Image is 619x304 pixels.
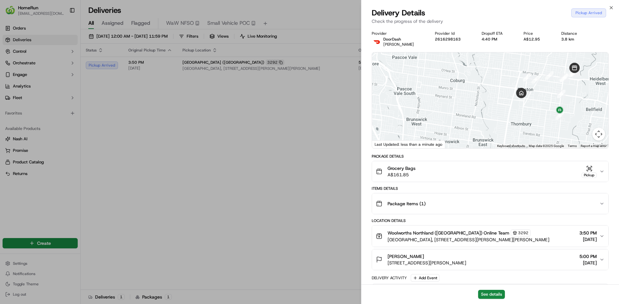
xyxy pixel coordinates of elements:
div: 14 [557,90,565,98]
div: Pickup [582,172,597,178]
button: [PERSON_NAME][STREET_ADDRESS][PERSON_NAME]5:00 PM[DATE] [372,249,608,270]
button: Map camera controls [592,128,605,141]
div: 13 [560,74,569,82]
div: 4:40 PM [482,37,513,42]
a: Terms (opens in new tab) [568,144,577,148]
p: Check the progress of the delivery [372,18,609,24]
button: See details [478,290,505,299]
span: Package Items ( 1 ) [388,200,426,207]
img: Google [374,140,395,148]
div: 15 [555,111,564,120]
span: Map data ©2025 Google [529,144,564,148]
span: [PERSON_NAME] [388,253,424,260]
div: Price [524,31,551,36]
span: [PERSON_NAME] [383,42,414,47]
div: Items Details [372,186,609,191]
span: Delivery Details [372,8,425,18]
a: Open this area in Google Maps (opens a new window) [374,140,395,148]
span: 3:50 PM [579,230,597,236]
div: 4 [559,73,568,82]
div: 5 [569,66,577,74]
div: Dropoff ETA [482,31,513,36]
span: [GEOGRAPHIC_DATA], [STREET_ADDRESS][PERSON_NAME][PERSON_NAME] [388,236,549,243]
span: 5:00 PM [579,253,597,260]
button: Woolworths Northland ([GEOGRAPHIC_DATA]) Online Team3292[GEOGRAPHIC_DATA], [STREET_ADDRESS][PERSO... [372,226,608,247]
span: [DATE] [579,260,597,266]
a: Report a map error [581,144,606,148]
div: 3.8 km [561,37,588,42]
span: [STREET_ADDRESS][PERSON_NAME] [388,260,466,266]
button: Keyboard shortcuts [497,144,525,148]
div: Distance [561,31,588,36]
button: Package Items (1) [372,193,608,214]
div: 12 [569,69,577,77]
p: DoorDash [383,37,414,42]
div: Location Details [372,218,609,223]
span: Grocery Bags [388,165,416,171]
span: 3292 [518,230,528,235]
span: Woolworths Northland ([GEOGRAPHIC_DATA]) Online Team [388,230,509,236]
div: Provider Id [435,31,471,36]
div: A$12.95 [524,37,551,42]
div: Last Updated: less than a minute ago [372,140,445,148]
span: [DATE] [579,236,597,243]
button: Pickup [582,165,597,178]
button: 2616298163 [435,37,461,42]
div: Package Details [372,154,609,159]
div: 1 [523,73,531,81]
div: Delivery Activity [372,275,407,281]
div: Provider [372,31,425,36]
button: Add Event [411,274,439,282]
div: 3 [545,71,554,80]
div: 2 [532,75,540,84]
button: Grocery BagsA$161.85Pickup [372,161,608,182]
img: doordash_logo_v2.png [372,37,382,47]
span: A$161.85 [388,171,416,178]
